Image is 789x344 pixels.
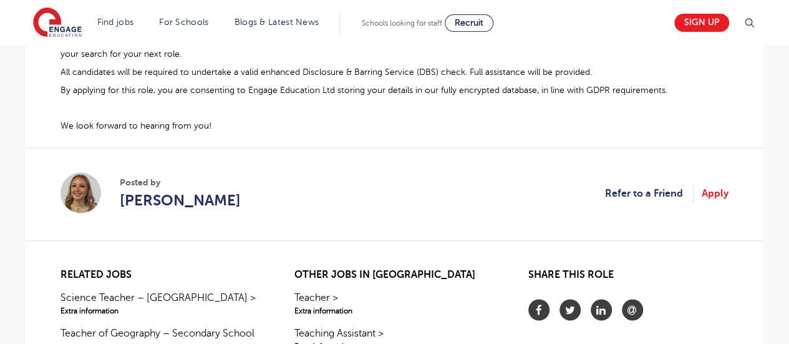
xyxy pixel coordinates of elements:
[61,268,261,280] h2: Related jobs
[294,290,495,316] a: Teacher >Extra information
[674,14,729,32] a: Sign up
[61,67,592,77] span: All candidates will be required to undertake a valid enhanced Disclosure & Barring Service (DBS) ...
[61,13,720,59] span: If you’re not contacted within 2 working days, unfortunately, you have not been successful in thi...
[120,189,241,212] a: [PERSON_NAME]
[61,121,211,130] span: We look forward to hearing from you!
[362,19,442,27] span: Schools looking for staff
[61,305,261,316] span: Extra information
[120,176,241,189] span: Posted by
[294,305,495,316] span: Extra information
[33,7,82,39] img: Engage Education
[61,86,667,95] span: By applying for this role, you are consenting to Engage Education Ltd storing your details in our...
[61,290,261,316] a: Science Teacher – [GEOGRAPHIC_DATA] >Extra information
[235,17,319,27] a: Blogs & Latest News
[702,185,728,202] a: Apply
[159,17,208,27] a: For Schools
[455,18,483,27] span: Recruit
[97,17,134,27] a: Find jobs
[294,268,495,280] h2: Other jobs in [GEOGRAPHIC_DATA]
[445,14,493,32] a: Recruit
[528,268,728,287] h2: Share this role
[605,185,694,202] a: Refer to a Friend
